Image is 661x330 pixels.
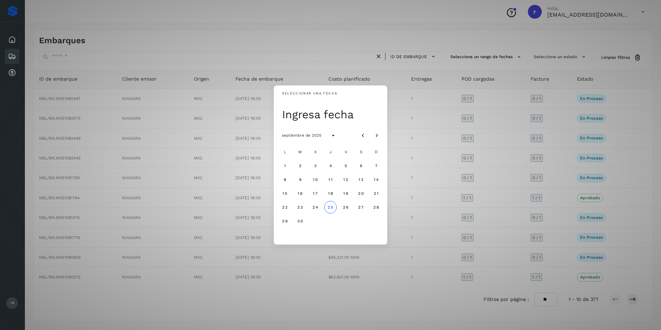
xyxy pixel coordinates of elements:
[329,163,332,168] span: 4
[308,145,322,159] div: X
[339,159,352,172] button: viernes, 5 de septiembre de 2025
[298,177,301,182] span: 9
[354,145,368,159] div: S
[373,205,379,210] span: 28
[344,163,347,168] span: 5
[294,201,306,213] button: martes, 23 de septiembre de 2025
[370,159,382,172] button: domingo, 7 de septiembre de 2025
[373,177,379,182] span: 14
[309,201,322,213] button: miércoles, 24 de septiembre de 2025
[355,201,367,213] button: sábado, 27 de septiembre de 2025
[370,187,382,200] button: domingo, 21 de septiembre de 2025
[282,91,337,96] div: Seleccionar una fecha
[279,215,291,227] button: lunes, 29 de septiembre de 2025
[309,173,322,186] button: miércoles, 10 de septiembre de 2025
[324,173,337,186] button: jueves, 11 de septiembre de 2025
[327,129,339,141] button: Seleccionar año
[374,163,378,168] span: 7
[355,173,367,186] button: sábado, 13 de septiembre de 2025
[339,201,352,213] button: viernes, 26 de septiembre de 2025
[339,173,352,186] button: viernes, 12 de septiembre de 2025
[282,219,288,223] span: 29
[358,205,364,210] span: 27
[297,219,303,223] span: 30
[283,177,286,182] span: 8
[328,191,333,196] span: 18
[324,187,337,200] button: jueves, 18 de septiembre de 2025
[309,187,322,200] button: miércoles, 17 de septiembre de 2025
[294,159,306,172] button: martes, 2 de septiembre de 2025
[359,163,362,168] span: 6
[312,205,318,210] span: 24
[293,145,307,159] div: M
[294,173,306,186] button: martes, 9 de septiembre de 2025
[327,205,333,210] span: 25
[283,163,286,168] span: 1
[314,163,317,168] span: 3
[276,129,327,141] button: septiembre de 2025
[282,205,288,210] span: 22
[358,191,364,196] span: 20
[343,191,348,196] span: 19
[373,191,379,196] span: 21
[324,159,337,172] button: jueves, 4 de septiembre de 2025
[313,191,318,196] span: 17
[358,177,363,182] span: 13
[294,187,306,200] button: martes, 16 de septiembre de 2025
[279,201,291,213] button: lunes, 22 de septiembre de 2025
[357,129,369,141] button: Mes anterior
[355,187,367,200] button: sábado, 20 de septiembre de 2025
[294,215,306,227] button: martes, 30 de septiembre de 2025
[371,129,383,141] button: Mes siguiente
[282,108,383,121] div: Ingresa fecha
[324,201,337,213] button: Hoy, jueves, 25 de septiembre de 2025
[298,163,301,168] span: 2
[328,177,333,182] span: 11
[281,133,322,138] span: septiembre de 2025
[324,145,337,159] div: J
[297,205,303,210] span: 23
[343,177,348,182] span: 12
[370,201,382,213] button: domingo, 28 de septiembre de 2025
[313,177,318,182] span: 10
[369,145,383,159] div: D
[279,173,291,186] button: lunes, 8 de septiembre de 2025
[297,191,302,196] span: 16
[309,159,322,172] button: miércoles, 3 de septiembre de 2025
[278,145,292,159] div: L
[343,205,348,210] span: 26
[370,173,382,186] button: domingo, 14 de septiembre de 2025
[279,187,291,200] button: lunes, 15 de septiembre de 2025
[282,191,287,196] span: 15
[355,159,367,172] button: sábado, 6 de septiembre de 2025
[279,159,291,172] button: lunes, 1 de septiembre de 2025
[339,145,353,159] div: V
[339,187,352,200] button: viernes, 19 de septiembre de 2025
